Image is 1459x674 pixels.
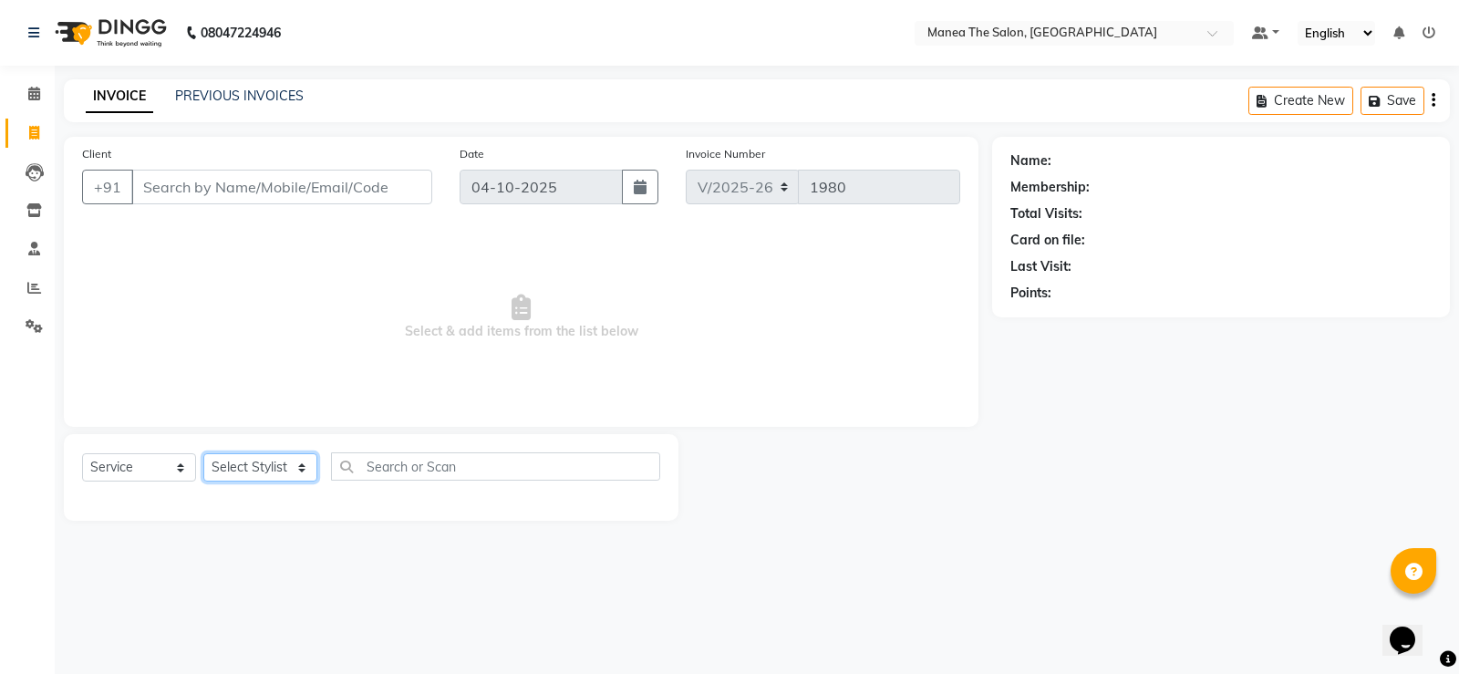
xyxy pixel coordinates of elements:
[82,226,960,409] span: Select & add items from the list below
[460,146,484,162] label: Date
[1010,151,1051,171] div: Name:
[1010,178,1090,197] div: Membership:
[82,146,111,162] label: Client
[86,80,153,113] a: INVOICE
[201,7,281,58] b: 08047224946
[1010,204,1082,223] div: Total Visits:
[1248,87,1353,115] button: Create New
[1010,257,1071,276] div: Last Visit:
[686,146,765,162] label: Invoice Number
[175,88,304,104] a: PREVIOUS INVOICES
[331,452,660,481] input: Search or Scan
[1361,87,1424,115] button: Save
[1010,231,1085,250] div: Card on file:
[1010,284,1051,303] div: Points:
[47,7,171,58] img: logo
[1382,601,1441,656] iframe: chat widget
[131,170,432,204] input: Search by Name/Mobile/Email/Code
[82,170,133,204] button: +91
